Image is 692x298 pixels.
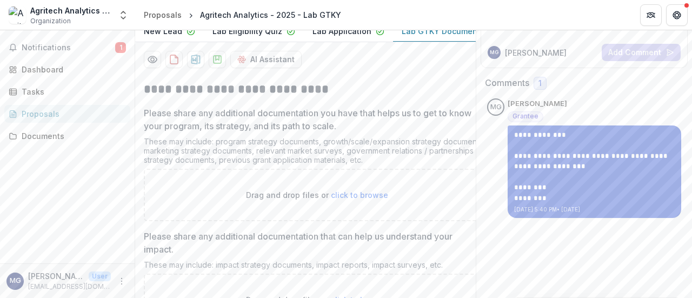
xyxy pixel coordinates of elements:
div: Dashboard [22,64,122,75]
h2: Comments [485,78,529,88]
button: download-proposal [187,51,204,68]
p: [PERSON_NAME] [28,270,84,282]
div: These may include: impact strategy documents, impact reports, impact surveys, etc. [144,260,490,274]
span: 1 [115,42,126,53]
button: Get Help [666,4,688,26]
p: [PERSON_NAME] [508,98,567,109]
button: Add Comment [602,44,681,61]
button: Open entity switcher [116,4,131,26]
div: Maryanne Gichanga [10,277,21,284]
a: Tasks [4,83,130,101]
p: Lab GTKY Document Request [402,25,514,37]
a: Proposals [4,105,130,123]
p: [PERSON_NAME] [505,47,567,58]
div: Proposals [144,9,182,21]
div: Documents [22,130,122,142]
button: Preview 6699ba5a-57fb-4976-9330-891744c4df3a-9.pdf [144,51,161,68]
p: [EMAIL_ADDRESS][DOMAIN_NAME] [28,282,111,292]
span: Grantee [513,112,538,120]
button: download-proposal [209,51,226,68]
p: [DATE] 5:40 PM • [DATE] [514,206,675,214]
div: Agritech Analytics Limited [30,5,111,16]
button: Partners [640,4,662,26]
a: Documents [4,127,130,145]
p: New Lead [144,25,182,37]
span: Notifications [22,43,115,52]
a: Dashboard [4,61,130,78]
img: Agritech Analytics Limited [9,6,26,24]
div: Proposals [22,108,122,120]
button: Notifications1 [4,39,130,56]
a: Proposals [139,7,186,23]
p: Drag and drop files or [246,189,388,201]
div: Maryanne Gichanga [490,104,502,111]
div: Tasks [22,86,122,97]
div: Agritech Analytics - 2025 - Lab GTKY [200,9,341,21]
button: More [115,275,128,288]
span: Organization [30,16,71,26]
p: Lab Application [312,25,371,37]
nav: breadcrumb [139,7,345,23]
div: Maryanne Gichanga [490,50,498,55]
button: AI Assistant [230,51,302,68]
p: Lab Eligibility Quiz [212,25,282,37]
button: download-proposal [165,51,183,68]
div: These may include: program strategy documents, growth/scale/expansion strategy documents, marketi... [144,137,490,169]
span: 1 [538,79,542,88]
span: click to browse [331,190,388,200]
p: User [89,271,111,281]
p: Please share any additional documentation you have that helps us to get to know your program, its... [144,107,483,133]
p: Please share any additional documentation that can help us understand your impact. [144,230,483,256]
